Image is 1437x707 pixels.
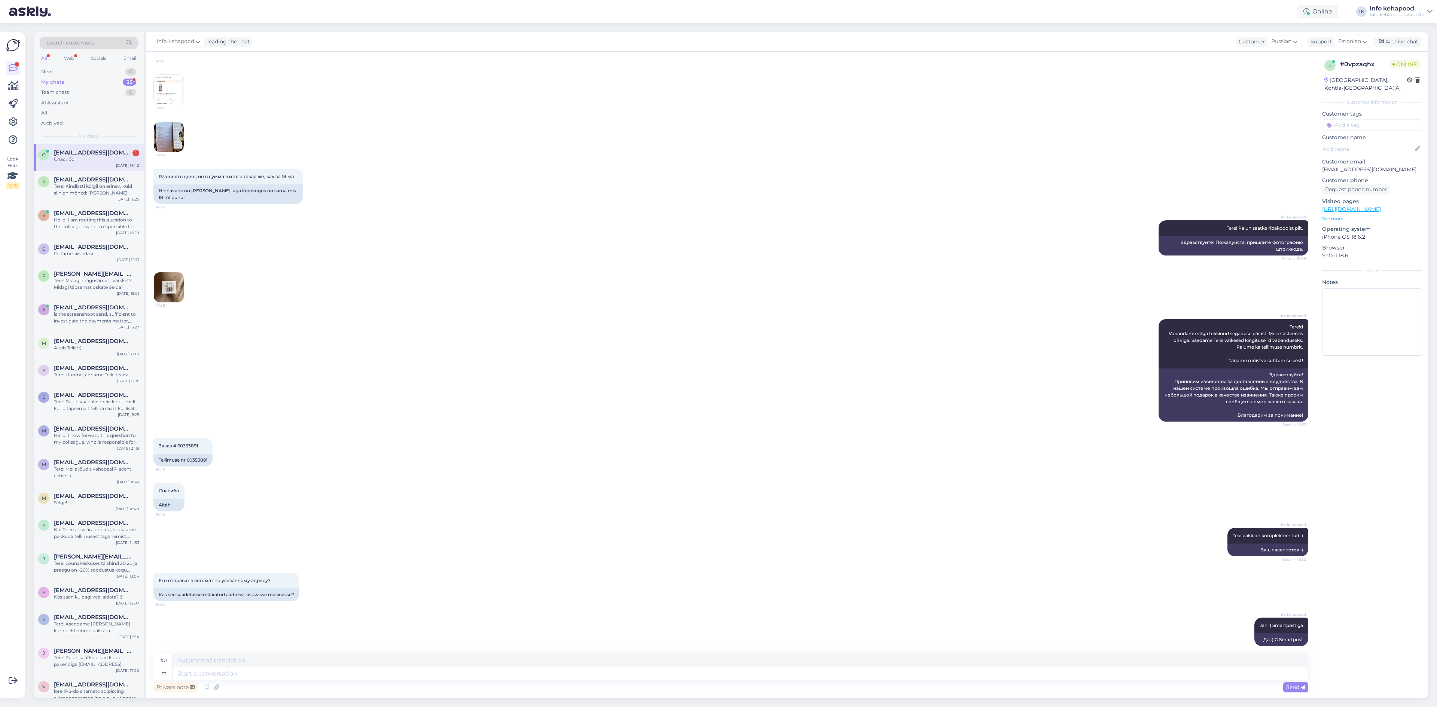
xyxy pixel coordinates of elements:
span: c [42,246,46,252]
span: Ruth.jyrgenson@mail.ee [54,270,132,277]
p: Customer tags [1322,110,1422,118]
div: Tere! Midagi magusamat., värsket? Midagi täpsemat oskate öelda? [54,277,139,291]
span: Russian [1271,37,1291,46]
a: [URL][DOMAIN_NAME] [1322,206,1381,212]
div: AI Assistant [41,99,69,107]
div: et [161,667,166,680]
span: Seen ✓ 16:52 [1278,557,1306,562]
input: Add a tag [1322,119,1422,131]
span: Seen ✓ 15:09 [1278,256,1306,261]
div: Tere! Asendame [PERSON_NAME] komplekteerime paki ära. [54,621,139,634]
span: J [43,556,45,561]
span: Seen ✓ 16:37 [1278,422,1306,428]
span: 14:18 [156,152,184,158]
span: 0 [1328,62,1331,68]
span: Разница в цене, но в сумма в итоге такая же, как за 18 мл [159,174,294,179]
div: [DATE] 15:13 [117,257,139,263]
p: Visited pages [1322,198,1422,205]
span: Send [1286,684,1305,691]
img: Askly Logo [6,38,20,52]
div: [DATE] 21:19 [117,446,139,451]
img: Attachment [154,272,184,302]
span: 16:56 [156,602,184,607]
div: New [41,68,52,76]
div: Extra [1322,267,1422,274]
div: Info kehapood's website [1370,12,1424,18]
div: [DATE] 17:20 [116,668,139,673]
span: s [43,212,45,218]
span: Его отправят в автомат по указанному адресу? [159,578,271,583]
div: My chats [41,79,64,86]
span: stellaarium@gmail.com [54,210,132,217]
span: Info kehapood [1278,612,1306,617]
div: Customer information [1322,99,1422,105]
span: 16:42 [156,512,184,517]
span: Info kehapood [1278,214,1306,220]
div: [DATE] 12:07 [116,600,139,606]
div: [DATE] 16:40 [116,506,139,512]
span: Info kehapood [157,37,194,46]
div: Да :) С Smartpost [1254,633,1308,646]
div: Tere! Kindlasti kõigil on erinev, kuid siin on mõned: [PERSON_NAME] Makeup Kiss Proof Seductive (... [54,183,139,196]
input: Add name [1322,145,1413,153]
div: IK [1356,6,1367,17]
div: [DATE] 8:25 [118,412,139,417]
div: Спасибо! [54,156,139,163]
div: 1 [132,150,139,156]
div: leading the chat [204,38,250,46]
span: m [42,462,46,467]
span: kerli.oidsalu@gmail.com [54,365,132,371]
span: 14:17 [156,105,184,111]
div: 0 [125,68,136,76]
a: Info kehapoodInfo kehapood's website [1370,6,1433,18]
span: e [42,394,45,400]
span: jane.pissarev@gmail.com [54,648,132,654]
span: Estonian [1338,37,1361,46]
div: All [40,53,48,63]
span: Jah :) Smartpostiga [1260,622,1303,628]
div: lore IPS-do sitametc adipiscing elitseddoe tempo incididun utlaboree dolor: magna://ali.enimadmin... [54,688,139,701]
div: Archive chat [1374,37,1421,47]
span: My chats [79,133,99,140]
div: [DATE] 13:04 [116,573,139,579]
div: [DATE] 14:53 [116,540,139,545]
div: Hello, I now forward this question to my colleague, who is responsible for this. The reply will b... [54,432,139,446]
span: Jane.olgo@gmail.com [54,553,132,560]
span: v [42,684,45,689]
div: is the screenshoot send, sufficient to investigate the payments matter, please? [54,311,139,324]
div: Socials [89,53,108,63]
div: Ваш пакет готов :) [1227,544,1308,556]
span: o [42,152,46,157]
div: [DATE] 16:20 [116,230,139,236]
span: R [42,273,46,279]
p: iPhone OS 18.6.2 [1322,233,1422,241]
span: Спасибо [159,488,179,493]
div: Ootame siis edasi. [54,250,139,257]
span: k [42,179,46,184]
span: margetnautras@gmail.com [54,493,132,499]
div: Info kehapood [1370,6,1424,12]
p: Operating system [1322,225,1422,233]
div: Web [62,53,76,63]
span: Karolin.pettai@gmail.com [54,520,132,526]
span: e [42,590,45,595]
p: Browser [1322,244,1422,252]
div: Hinnavahe on [PERSON_NAME], aga lõppkogus on sama mis 18 ml puhul. [153,184,303,204]
div: Hello, I am routing this question to the colleague who is responsible for this topic. The reply m... [54,217,139,230]
div: Tere! Palun vaadake meie kodulehelt kuhu täpsemalt tellida saab, kui lisate aadressi, siis annab ... [54,398,139,412]
p: Notes [1322,278,1422,286]
div: Kui Te ei soovi ära oodata, siis saame pakkuda tellimusest taganemist. Sellisel juhul palun täitk... [54,526,139,540]
p: [EMAIL_ADDRESS][DOMAIN_NAME] [1322,166,1422,174]
span: Seen ✓ 16:57 [1278,646,1306,652]
div: Здравствуйте! Пожалуйста, пришлите фотографию штрихкода. [1159,236,1308,255]
div: Tere! Lõunakeskuses täishind 20.20 ja praegu on -20% soodustus kogu brändil Tuleb sama hinnaga, m... [54,560,139,573]
div: Kas saan kuidagi veel aidata? :) [54,594,139,600]
span: 14:56 [156,204,184,210]
p: Customer name [1322,134,1422,141]
span: aarond30@hotmail.com [54,304,132,311]
div: Private note [153,682,198,692]
span: birnbaummerit98@gmail.com [54,614,132,621]
span: olya-nik.13@yandex.ru [54,149,132,156]
span: m [42,495,46,501]
div: All [41,109,48,117]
